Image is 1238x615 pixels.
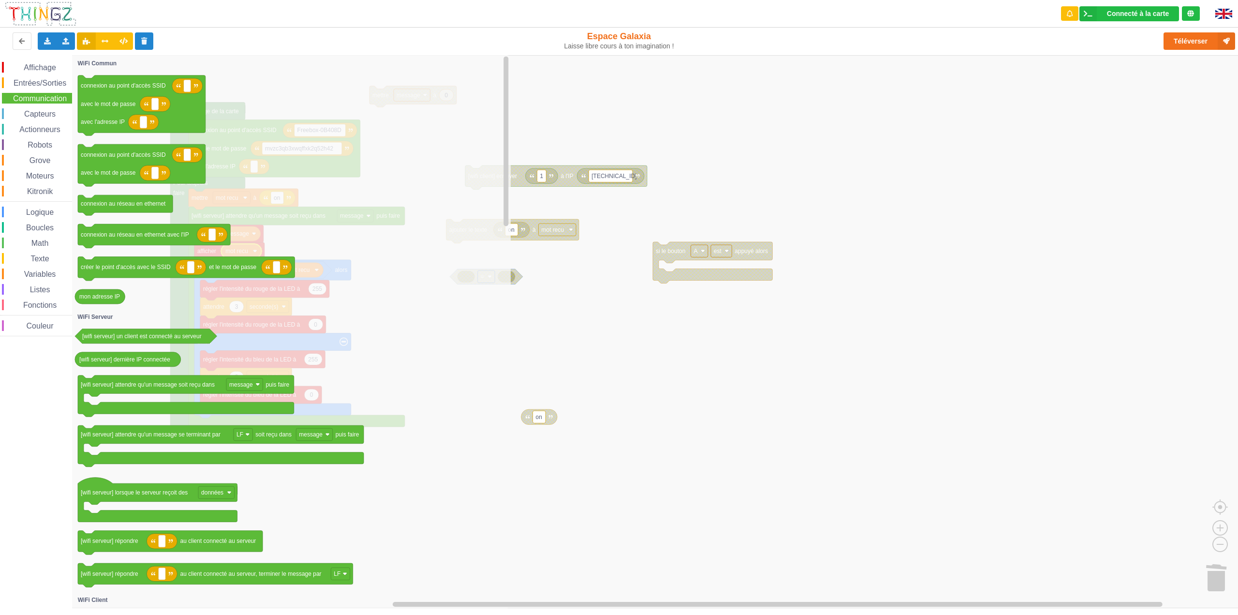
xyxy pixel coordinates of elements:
[468,173,517,180] text: [wifi client] envoyer
[509,42,729,50] div: Laisse libre cours à ton imagination !
[12,79,68,87] span: Entrées/Sorties
[22,63,57,72] span: Affichage
[81,431,221,438] text: [wifi serveur] attendre qu'un message se terminant par
[656,248,685,255] text: si le bouton
[25,224,55,232] span: Boucles
[23,110,57,118] span: Capteurs
[1107,10,1169,17] div: Connecté à la carte
[266,381,290,388] text: puis faire
[229,381,253,388] text: message
[78,597,108,604] text: WiFi Client
[180,538,256,545] text: au client connecté au serveur
[255,431,292,438] text: soit reçu dans
[693,248,697,255] text: A
[508,226,514,233] text: on
[201,489,223,496] text: données
[28,156,52,165] span: Grove
[12,94,68,103] span: Communication
[78,60,117,67] text: WiFi Commun
[81,570,138,577] text: [wifi serveur] répondre
[25,172,56,180] span: Moteurs
[30,239,50,247] span: Math
[22,301,58,309] span: Fonctions
[81,119,125,125] text: avec l'adresse IP
[509,31,729,50] div: Espace Galaxia
[26,187,54,195] span: Kitronik
[81,231,189,238] text: connexion au réseau en ethernet avec l'IP
[79,293,120,300] text: mon adresse IP
[1182,6,1200,21] div: Tu es connecté au serveur de création de Thingz
[591,173,636,180] text: [TECHNICAL_ID]
[180,570,322,577] text: au client connecté au serveur, terminer le message par
[1164,32,1235,50] button: Téléverser
[735,248,768,255] text: appuyé alors
[542,226,564,233] text: mot recu
[81,538,138,545] text: [wifi serveur] répondre
[79,356,170,363] text: [wifi serveur] dernière IP connectée
[81,169,136,176] text: avec le mot de passe
[714,248,722,255] text: est
[336,431,359,438] text: puis faire
[81,82,166,89] text: connexion au point d'accès SSID
[560,173,573,180] text: à l'IP
[18,125,62,134] span: Actionneurs
[25,322,55,330] span: Couleur
[81,200,166,207] text: connexion au réseau en ethernet
[81,489,188,496] text: [wifi serveur] lorsque le serveur reçoit des
[540,173,543,180] text: 1
[299,431,323,438] text: message
[23,270,58,278] span: Variables
[82,333,202,340] text: [wifi serveur] un client est connecté au serveur
[25,208,55,216] span: Logique
[81,381,215,388] text: [wifi serveur] attendre qu'un message soit reçu dans
[236,431,243,438] text: LF
[81,264,171,270] text: créer le point d'accès avec le SSID
[532,226,536,233] text: à
[536,414,542,420] text: on
[4,1,77,27] img: thingz_logo.png
[26,141,54,149] span: Robots
[334,570,341,577] text: LF
[77,314,113,320] text: WiFi Serveur
[1215,9,1232,19] img: gb.png
[1079,6,1179,21] div: Ta base fonctionne bien !
[29,255,50,263] span: Texte
[29,285,52,294] span: Listes
[81,151,166,158] text: connexion au point d'accès SSID
[81,101,136,107] text: avec le mot de passe
[209,264,256,270] text: et le mot de passe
